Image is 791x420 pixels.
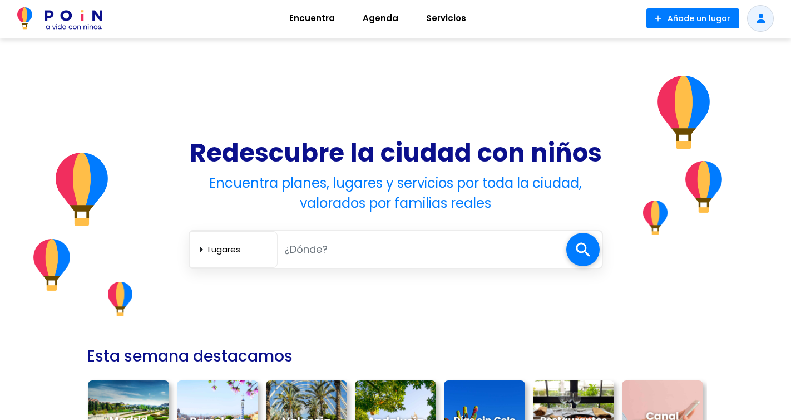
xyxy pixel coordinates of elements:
[412,5,480,32] a: Servicios
[87,342,293,370] h2: Esta semana destacamos
[17,7,102,30] img: POiN
[189,137,603,169] h1: Redescubre la ciudad con niños
[358,9,403,27] span: Agenda
[646,8,739,28] button: Añade un lugar
[189,173,603,213] h4: Encuentra planes, lugares y servicios por toda la ciudad, valorados por familias reales
[195,243,208,256] span: arrow_right
[349,5,412,32] a: Agenda
[275,5,349,32] a: Encuentra
[278,238,566,261] input: ¿Dónde?
[421,9,471,27] span: Servicios
[208,240,273,258] select: arrow_right
[284,9,340,27] span: Encuentra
